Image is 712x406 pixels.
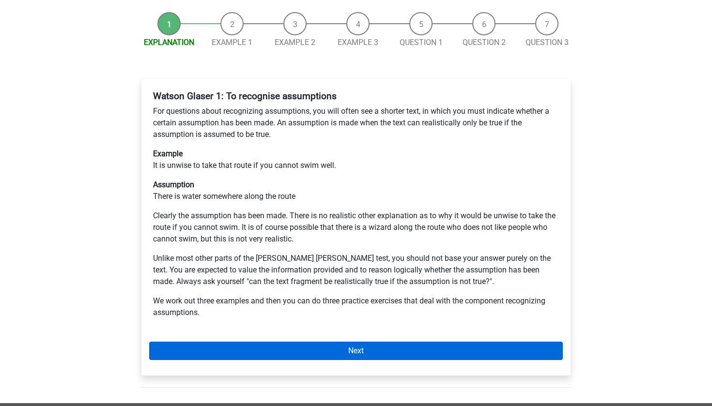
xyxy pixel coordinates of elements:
[153,295,559,318] p: We work out three examples and then you can do three practice exercises that deal with the compon...
[212,38,252,47] a: Example 1
[153,90,337,102] b: Watson Glaser 1: To recognise assumptions
[400,38,443,47] a: Question 1
[153,210,559,245] p: Clearly the assumption has been made. There is no realistic other explanation as to why it would ...
[338,38,378,47] a: Example 3
[153,148,559,171] p: It is unwise to take that route if you cannot swim well.
[153,105,559,140] p: For questions about recognizing assumptions, you will often see a shorter text, in which you must...
[153,253,559,287] p: Unlike most other parts of the [PERSON_NAME] [PERSON_NAME] test, you should not base your answer ...
[144,38,194,47] a: Explanation
[153,180,194,189] b: Assumption
[275,38,315,47] a: Example 2
[149,342,563,360] a: Next
[153,149,183,158] b: Example
[526,38,569,47] a: Question 3
[463,38,506,47] a: Question 2
[153,179,559,202] p: There is water somewhere along the route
